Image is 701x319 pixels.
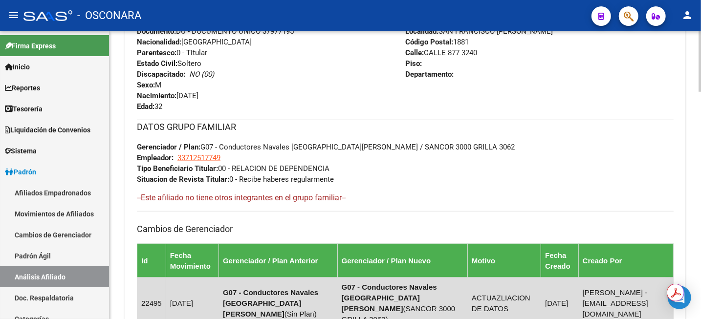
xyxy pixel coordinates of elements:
strong: Piso: [405,59,422,68]
strong: Estado Civil: [137,59,177,68]
span: Firma Express [5,41,56,51]
span: Sin Plan [287,310,314,318]
strong: Edad: [137,102,154,111]
mat-icon: menu [8,9,20,21]
strong: Nacionalidad: [137,38,181,46]
th: Fecha Movimiento [166,244,219,277]
span: CALLE 877 3240 [405,48,477,57]
span: Inicio [5,62,30,72]
strong: Empleador: [137,153,174,162]
h3: Cambios de Gerenciador [137,222,674,236]
span: [DATE] [137,91,198,100]
span: 00 - RELACION DE DEPENDENCIA [137,164,329,173]
strong: Nacimiento: [137,91,176,100]
strong: Tipo Beneficiario Titular: [137,164,218,173]
h4: --Este afiliado no tiene otros integrantes en el grupo familiar-- [137,192,674,203]
strong: Parentesco: [137,48,176,57]
span: [GEOGRAPHIC_DATA] [137,38,252,46]
strong: Gerenciador / Plan: [137,143,200,151]
span: Soltero [137,59,201,68]
strong: Código Postal: [405,38,453,46]
span: Liquidación de Convenios [5,125,90,135]
span: M [137,81,161,89]
span: SAN FRANCISCO [PERSON_NAME] [405,27,553,36]
strong: G07 - Conductores Navales [GEOGRAPHIC_DATA][PERSON_NAME] [342,283,437,313]
strong: Situacion de Revista Titular: [137,175,229,184]
span: Reportes [5,83,40,93]
span: - OSCONARA [77,5,141,26]
span: Padrón [5,167,36,177]
span: Tesorería [5,104,43,114]
strong: Departamento: [405,70,454,79]
span: G07 - Conductores Navales [GEOGRAPHIC_DATA][PERSON_NAME] / SANCOR 3000 GRILLA 3062 [137,143,515,151]
span: 1881 [405,38,469,46]
span: 0 - Titular [137,48,207,57]
span: 33712517749 [177,153,220,162]
strong: Localidad: [405,27,438,36]
mat-icon: person [681,9,693,21]
span: DU - DOCUMENTO UNICO 37977195 [137,27,294,36]
span: 32 [137,102,162,111]
span: Sistema [5,146,37,156]
strong: Documento: [137,27,176,36]
th: Motivo [467,244,541,277]
strong: G07 - Conductores Navales [GEOGRAPHIC_DATA][PERSON_NAME] [223,288,318,318]
h3: DATOS GRUPO FAMILIAR [137,120,674,134]
th: Creado Por [578,244,673,277]
th: Gerenciador / Plan Anterior [219,244,338,277]
th: Gerenciador / Plan Nuevo [337,244,467,277]
strong: Calle: [405,48,424,57]
i: NO (00) [189,70,214,79]
strong: Sexo: [137,81,155,89]
strong: Discapacitado: [137,70,185,79]
th: Fecha Creado [541,244,579,277]
span: 0 - Recibe haberes regularmente [137,175,334,184]
th: Id [137,244,166,277]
